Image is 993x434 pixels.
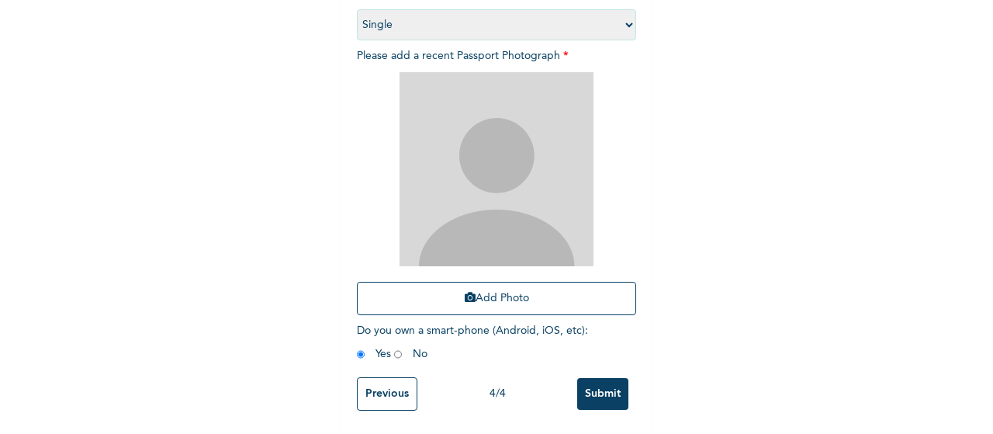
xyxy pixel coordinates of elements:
[400,72,593,266] img: Crop
[357,282,636,315] button: Add Photo
[357,325,588,359] span: Do you own a smart-phone (Android, iOS, etc) : Yes No
[357,50,636,323] span: Please add a recent Passport Photograph
[357,377,417,411] input: Previous
[417,386,577,402] div: 4 / 4
[577,378,628,410] input: Submit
